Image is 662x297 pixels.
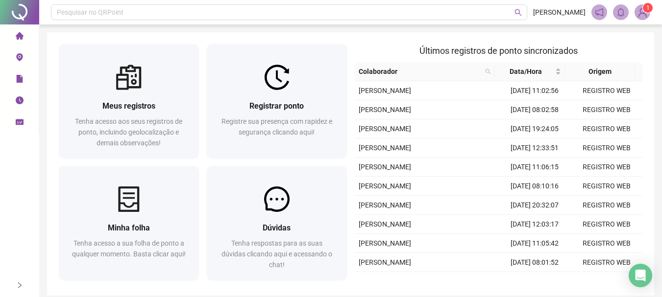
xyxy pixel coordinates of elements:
[565,62,635,81] th: Origem
[498,272,570,291] td: [DATE] 18:16:51
[102,101,155,111] span: Meus registros
[570,158,642,177] td: REGISTRO WEB
[646,4,650,11] span: 1
[16,49,24,69] span: environment
[635,5,650,20] img: 90494
[498,215,570,234] td: [DATE] 12:03:17
[359,125,411,133] span: [PERSON_NAME]
[570,119,642,138] td: REGISTRO WEB
[72,239,186,258] span: Tenha acesso a sua folha de ponto a qualquer momento. Basta clicar aqui!
[498,177,570,196] td: [DATE] 08:10:16
[570,81,642,100] td: REGISTRO WEB
[359,220,411,228] span: [PERSON_NAME]
[498,119,570,138] td: [DATE] 19:24:05
[108,223,150,232] span: Minha folha
[570,253,642,272] td: REGISTRO WEB
[359,201,411,209] span: [PERSON_NAME]
[483,64,493,79] span: search
[359,182,411,190] span: [PERSON_NAME]
[533,7,586,18] span: [PERSON_NAME]
[75,117,182,147] span: Tenha acesso aos seus registros de ponto, incluindo geolocalização e demais observações!
[359,258,411,266] span: [PERSON_NAME]
[570,100,642,119] td: REGISTRO WEB
[498,138,570,158] td: [DATE] 12:33:51
[570,138,642,158] td: REGISTRO WEB
[498,253,570,272] td: [DATE] 08:01:52
[359,106,411,114] span: [PERSON_NAME]
[629,264,652,287] div: Open Intercom Messenger
[263,223,291,232] span: Dúvidas
[221,239,332,269] span: Tenha respostas para as suas dúvidas clicando aqui e acessando o chat!
[16,114,24,133] span: schedule
[419,46,578,56] span: Últimos registros de ponto sincronizados
[221,117,332,136] span: Registre sua presença com rapidez e segurança clicando aqui!
[515,9,522,16] span: search
[616,8,625,17] span: bell
[207,166,347,280] a: DúvidasTenha respostas para as suas dúvidas clicando aqui e acessando o chat!
[16,27,24,47] span: home
[59,166,199,280] a: Minha folhaTenha acesso a sua folha de ponto a qualquer momento. Basta clicar aqui!
[498,158,570,177] td: [DATE] 11:06:15
[16,282,23,289] span: right
[249,101,304,111] span: Registrar ponto
[570,177,642,196] td: REGISTRO WEB
[570,196,642,215] td: REGISTRO WEB
[359,144,411,152] span: [PERSON_NAME]
[498,81,570,100] td: [DATE] 11:02:56
[570,272,642,291] td: REGISTRO WEB
[359,239,411,247] span: [PERSON_NAME]
[359,66,481,77] span: Colaborador
[495,62,565,81] th: Data/Hora
[643,3,653,13] sup: Atualize o seu contato no menu Meus Dados
[499,66,553,77] span: Data/Hora
[59,44,199,158] a: Meus registrosTenha acesso aos seus registros de ponto, incluindo geolocalização e demais observa...
[16,70,24,90] span: file
[485,69,491,74] span: search
[498,196,570,215] td: [DATE] 20:32:07
[16,92,24,112] span: clock-circle
[498,100,570,119] td: [DATE] 08:02:58
[359,163,411,171] span: [PERSON_NAME]
[570,234,642,253] td: REGISTRO WEB
[359,87,411,94] span: [PERSON_NAME]
[498,234,570,253] td: [DATE] 11:05:42
[595,8,604,17] span: notification
[570,215,642,234] td: REGISTRO WEB
[207,44,347,158] a: Registrar pontoRegistre sua presença com rapidez e segurança clicando aqui!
